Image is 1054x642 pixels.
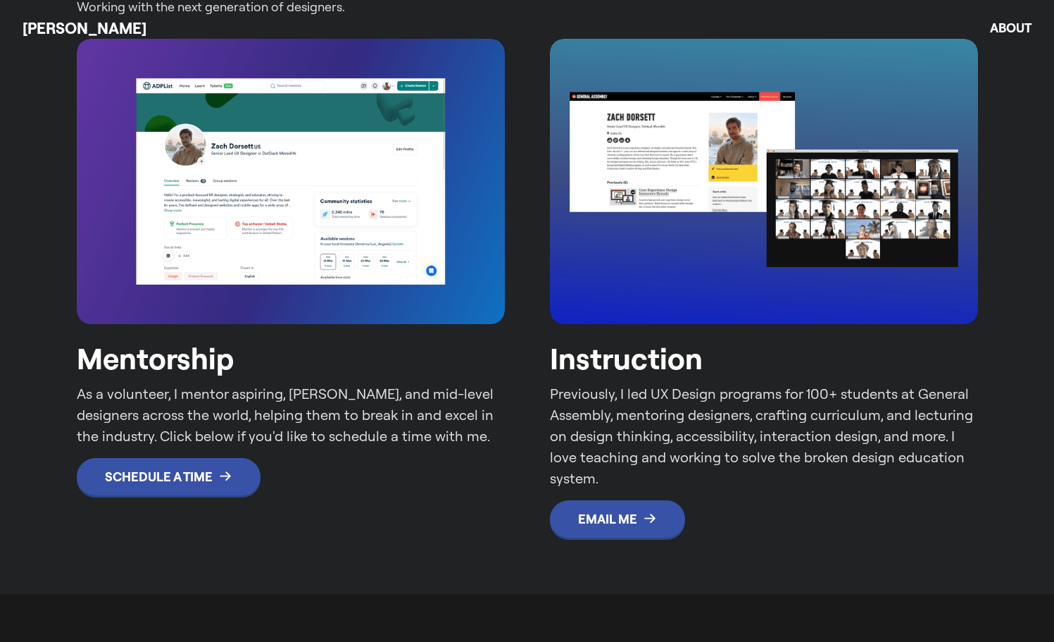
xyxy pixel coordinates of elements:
[77,458,261,496] a: Schedule a Time
[550,383,978,489] p: Previously, I led UX Design programs for 100+ students at General Assembly, mentoring designers, ...
[550,500,685,538] a: Email Me
[550,336,703,381] h2: Instruction
[550,39,978,324] img: Zach Dorsett's teacher profile
[77,39,505,324] img: Zach Dorsett's mentorship profile
[77,383,505,447] p: As a volunteer, I mentor aspiring, [PERSON_NAME], and mid-level designers across the world, helpi...
[578,512,637,527] p: Email Me
[77,336,234,381] h2: Mentorship
[990,20,1031,36] a: About
[105,469,213,485] p: Schedule a Time
[23,18,146,38] a: [PERSON_NAME]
